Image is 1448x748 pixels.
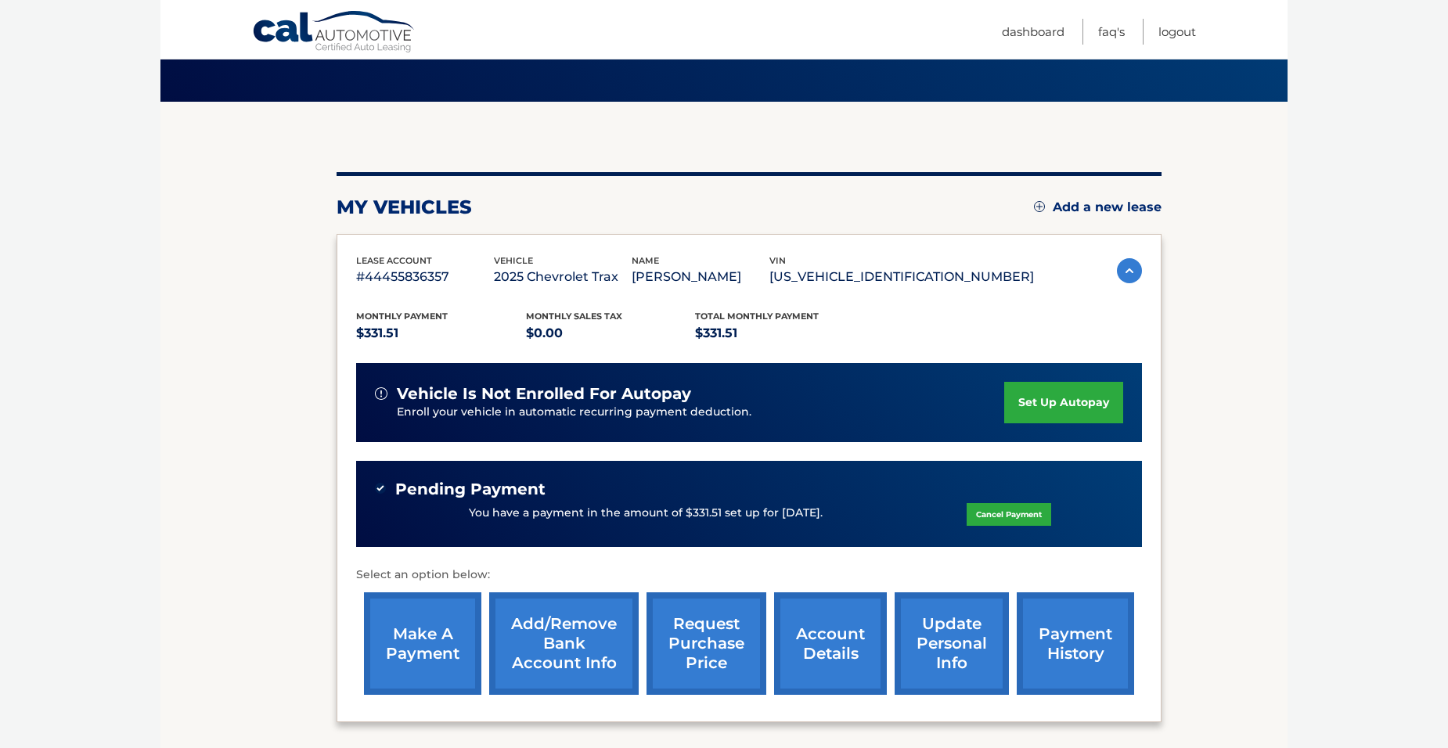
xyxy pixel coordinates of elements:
[1158,19,1196,45] a: Logout
[494,255,533,266] span: vehicle
[895,592,1009,695] a: update personal info
[489,592,639,695] a: Add/Remove bank account info
[632,255,659,266] span: name
[769,266,1034,288] p: [US_VEHICLE_IDENTIFICATION_NUMBER]
[526,322,696,344] p: $0.00
[1004,382,1123,423] a: set up autopay
[769,255,786,266] span: vin
[695,322,865,344] p: $331.51
[397,384,691,404] span: vehicle is not enrolled for autopay
[356,255,432,266] span: lease account
[1017,592,1134,695] a: payment history
[252,10,416,56] a: Cal Automotive
[375,387,387,400] img: alert-white.svg
[375,483,386,494] img: check-green.svg
[356,311,448,322] span: Monthly Payment
[967,503,1051,526] a: Cancel Payment
[647,592,766,695] a: request purchase price
[469,505,823,522] p: You have a payment in the amount of $331.51 set up for [DATE].
[632,266,769,288] p: [PERSON_NAME]
[1117,258,1142,283] img: accordion-active.svg
[494,266,632,288] p: 2025 Chevrolet Trax
[337,196,472,219] h2: my vehicles
[397,404,1004,421] p: Enroll your vehicle in automatic recurring payment deduction.
[364,592,481,695] a: make a payment
[1098,19,1125,45] a: FAQ's
[395,480,546,499] span: Pending Payment
[356,322,526,344] p: $331.51
[1034,201,1045,212] img: add.svg
[1002,19,1064,45] a: Dashboard
[1034,200,1162,215] a: Add a new lease
[774,592,887,695] a: account details
[356,266,494,288] p: #44455836357
[695,311,819,322] span: Total Monthly Payment
[526,311,622,322] span: Monthly sales Tax
[356,566,1142,584] p: Select an option below:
